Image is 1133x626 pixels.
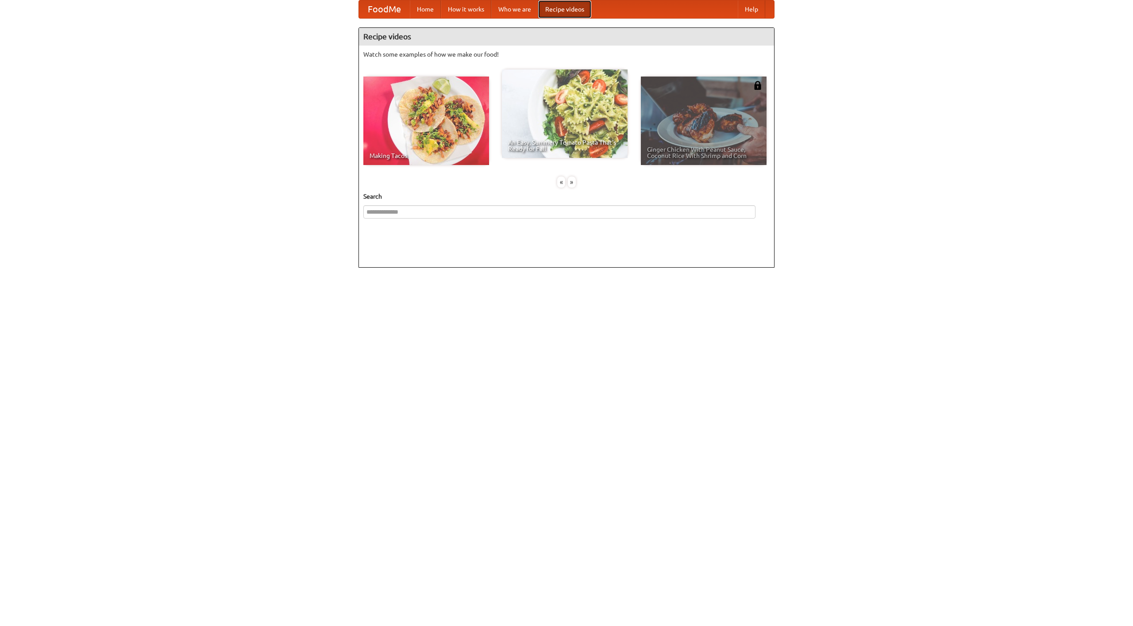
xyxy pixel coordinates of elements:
a: An Easy, Summery Tomato Pasta That's Ready for Fall [502,69,628,158]
a: FoodMe [359,0,410,18]
a: How it works [441,0,491,18]
a: Help [738,0,765,18]
span: An Easy, Summery Tomato Pasta That's Ready for Fall [508,139,621,152]
p: Watch some examples of how we make our food! [363,50,770,59]
a: Making Tacos [363,77,489,165]
span: Making Tacos [370,153,483,159]
a: Who we are [491,0,538,18]
div: « [557,177,565,188]
h5: Search [363,192,770,201]
img: 483408.png [753,81,762,90]
div: » [568,177,576,188]
a: Recipe videos [538,0,591,18]
h4: Recipe videos [359,28,774,46]
a: Home [410,0,441,18]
